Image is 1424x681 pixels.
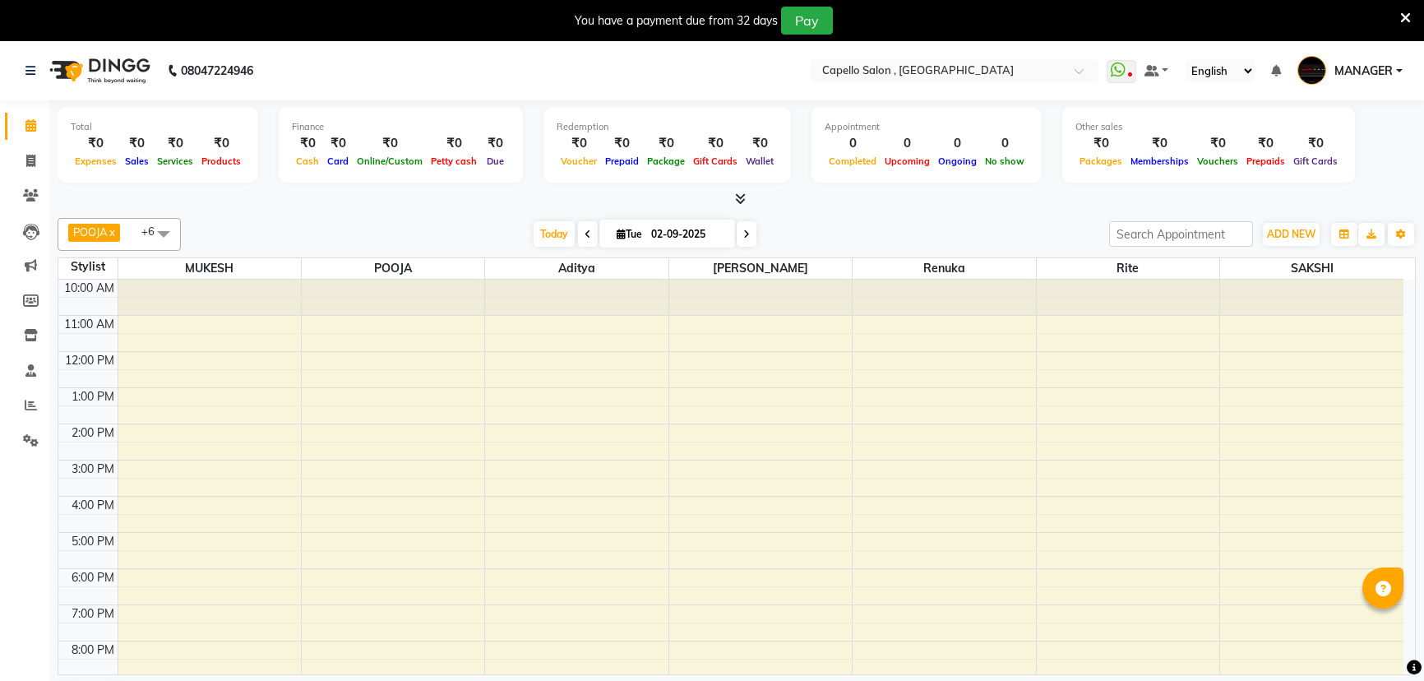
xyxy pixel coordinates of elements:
[483,155,508,167] span: Due
[825,120,1029,134] div: Appointment
[292,120,510,134] div: Finance
[853,258,1035,279] span: Renuka
[1075,134,1126,153] div: ₹0
[557,120,778,134] div: Redemption
[481,134,510,153] div: ₹0
[68,642,118,659] div: 8:00 PM
[1109,221,1253,247] input: Search Appointment
[781,7,833,35] button: Pay
[1126,134,1193,153] div: ₹0
[71,120,245,134] div: Total
[689,155,742,167] span: Gift Cards
[292,155,323,167] span: Cash
[68,605,118,623] div: 7:00 PM
[557,155,601,167] span: Voucher
[353,155,427,167] span: Online/Custom
[689,134,742,153] div: ₹0
[42,48,155,94] img: logo
[68,388,118,405] div: 1:00 PM
[881,155,934,167] span: Upcoming
[881,134,934,153] div: 0
[981,134,1029,153] div: 0
[353,134,427,153] div: ₹0
[68,424,118,442] div: 2:00 PM
[1289,155,1342,167] span: Gift Cards
[1242,134,1289,153] div: ₹0
[643,134,689,153] div: ₹0
[61,316,118,333] div: 11:00 AM
[601,134,643,153] div: ₹0
[323,155,353,167] span: Card
[1075,155,1126,167] span: Packages
[1126,155,1193,167] span: Memberships
[1334,63,1393,80] span: MANAGER
[575,12,778,30] div: You have a payment due from 32 days
[292,134,323,153] div: ₹0
[121,155,153,167] span: Sales
[981,155,1029,167] span: No show
[153,134,197,153] div: ₹0
[323,134,353,153] div: ₹0
[934,155,981,167] span: Ongoing
[61,280,118,297] div: 10:00 AM
[1289,134,1342,153] div: ₹0
[485,258,668,279] span: aditya
[427,134,481,153] div: ₹0
[181,48,253,94] b: 08047224946
[1297,56,1326,85] img: MANAGER
[643,155,689,167] span: Package
[197,155,245,167] span: Products
[613,228,646,240] span: Tue
[646,222,728,247] input: 2025-09-02
[62,352,118,369] div: 12:00 PM
[302,258,484,279] span: POOJA
[71,155,121,167] span: Expenses
[108,225,115,239] a: x
[825,134,881,153] div: 0
[601,155,643,167] span: Prepaid
[934,134,981,153] div: 0
[1242,155,1289,167] span: Prepaids
[141,225,167,238] span: +6
[121,134,153,153] div: ₹0
[1193,134,1242,153] div: ₹0
[534,221,575,247] span: Today
[557,134,601,153] div: ₹0
[1075,120,1342,134] div: Other sales
[1037,258,1219,279] span: rite
[1263,223,1320,246] button: ADD NEW
[197,134,245,153] div: ₹0
[427,155,481,167] span: Petty cash
[73,225,108,239] span: POOJA
[1267,228,1315,240] span: ADD NEW
[1193,155,1242,167] span: Vouchers
[68,461,118,478] div: 3:00 PM
[71,134,121,153] div: ₹0
[742,134,778,153] div: ₹0
[68,569,118,586] div: 6:00 PM
[669,258,852,279] span: [PERSON_NAME]
[68,533,118,550] div: 5:00 PM
[1220,258,1403,279] span: SAKSHI
[825,155,881,167] span: Completed
[742,155,778,167] span: Wallet
[118,258,301,279] span: MUKESH
[58,258,118,276] div: Stylist
[68,497,118,514] div: 4:00 PM
[153,155,197,167] span: Services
